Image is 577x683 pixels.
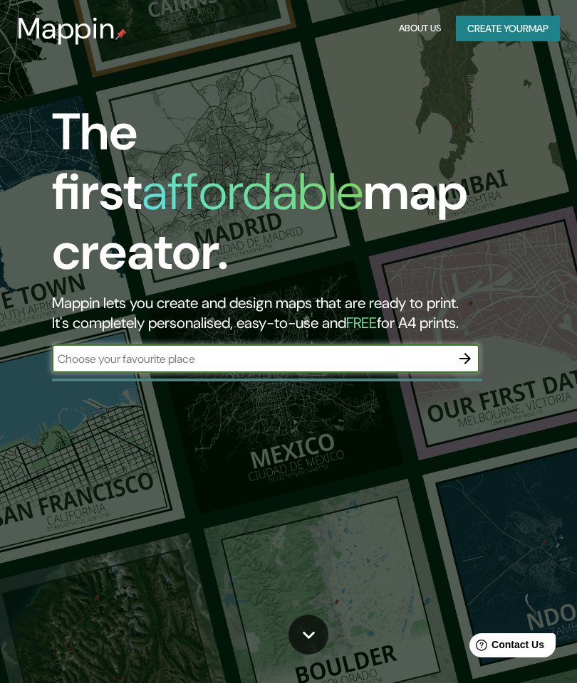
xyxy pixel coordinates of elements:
h1: The first map creator. [52,102,514,293]
button: Create yourmap [456,16,560,42]
h3: Mappin [17,11,115,46]
iframe: Help widget launcher [450,628,561,667]
h5: FREE [346,313,377,333]
button: About Us [395,16,445,42]
input: Choose your favourite place [52,351,451,367]
h1: affordable [142,159,363,225]
img: mappin-pin [115,28,127,40]
h2: Mappin lets you create and design maps that are ready to print. It's completely personalised, eas... [52,293,514,333]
